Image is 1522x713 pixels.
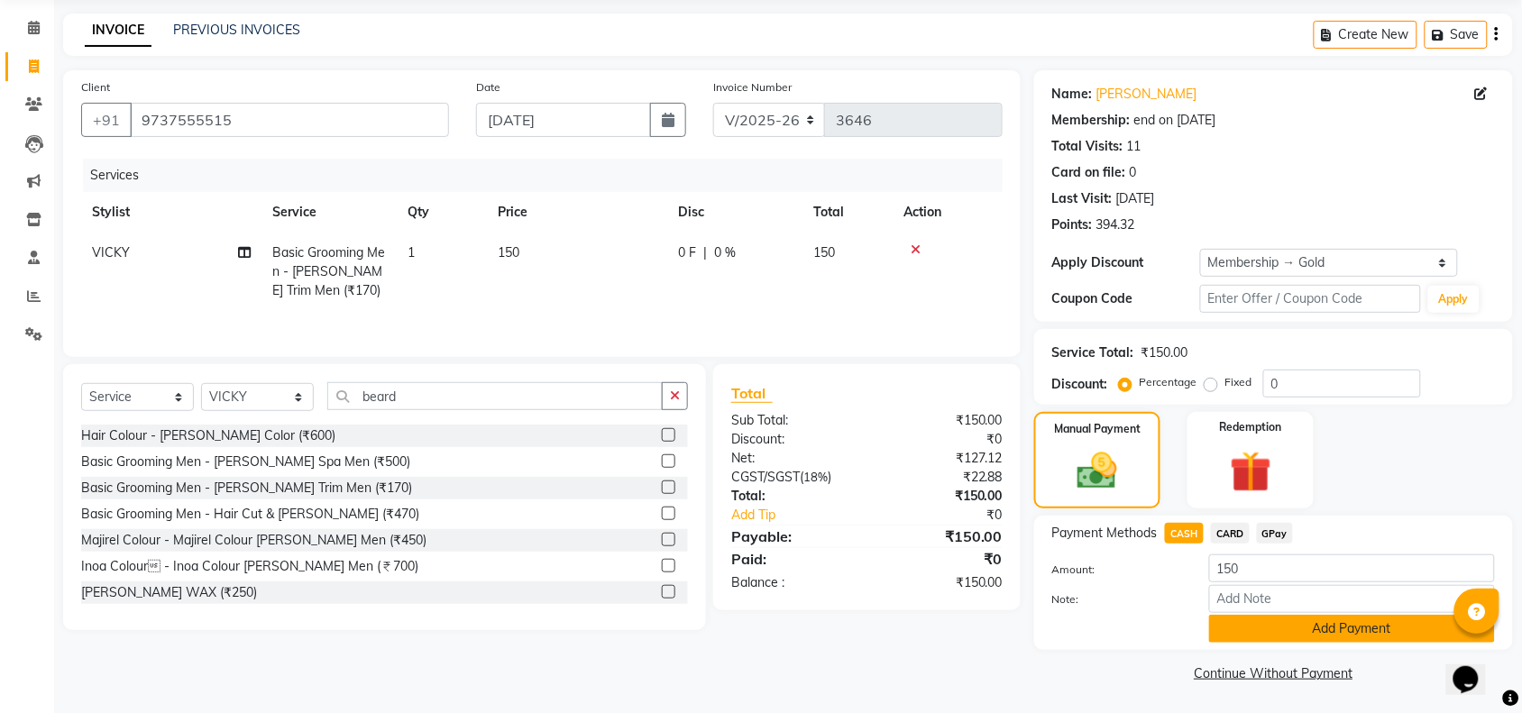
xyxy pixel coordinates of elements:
span: GPay [1257,523,1294,544]
div: Majirel Colour - Majirel Colour [PERSON_NAME] Men (₹450) [81,531,426,550]
div: ₹0 [866,430,1016,449]
div: Net: [718,449,867,468]
a: Continue Without Payment [1038,664,1509,683]
label: Fixed [1225,374,1252,390]
th: Total [802,192,893,233]
th: Price [487,192,667,233]
div: 11 [1127,137,1141,156]
div: ₹127.12 [866,449,1016,468]
div: Sub Total: [718,411,867,430]
div: [PERSON_NAME] WAX (₹250) [81,583,257,602]
a: PREVIOUS INVOICES [173,22,300,38]
span: | [703,243,707,262]
div: Basic Grooming Men - Hair Cut & [PERSON_NAME] (₹470) [81,505,419,524]
div: Coupon Code [1052,289,1200,308]
input: Amount [1209,554,1495,582]
input: Search by Name/Mobile/Email/Code [130,103,449,137]
label: Date [476,79,500,96]
div: ₹0 [892,506,1016,525]
div: Payable: [718,526,867,547]
th: Service [261,192,397,233]
span: 150 [498,244,519,261]
span: CARD [1211,523,1250,544]
label: Percentage [1140,374,1197,390]
div: 0 [1130,163,1137,182]
div: Apply Discount [1052,253,1200,272]
div: Total Visits: [1052,137,1123,156]
button: Create New [1314,21,1417,49]
span: CASH [1165,523,1204,544]
span: Basic Grooming Men - [PERSON_NAME] Trim Men (₹170) [272,244,385,298]
div: Balance : [718,573,867,592]
span: 150 [813,244,835,261]
img: _gift.svg [1217,446,1285,498]
div: Card on file: [1052,163,1126,182]
span: VICKY [92,244,130,261]
a: [PERSON_NAME] [1096,85,1197,104]
div: 394.32 [1096,215,1135,234]
div: ₹150.00 [866,526,1016,547]
button: Save [1425,21,1488,49]
div: ( ) [718,468,867,487]
div: ₹150.00 [866,411,1016,430]
span: 18% [803,470,828,484]
button: +91 [81,103,132,137]
span: Total [731,384,773,403]
th: Stylist [81,192,261,233]
button: Apply [1428,286,1480,313]
div: Discount: [718,430,867,449]
div: Service Total: [1052,343,1134,362]
div: Name: [1052,85,1093,104]
div: Paid: [718,548,867,570]
span: 0 % [714,243,736,262]
div: ₹150.00 [1141,343,1188,362]
label: Client [81,79,110,96]
div: Last Visit: [1052,189,1113,208]
div: Inoa Colour - Inoa Colour [PERSON_NAME] Men (₹700) [81,557,418,576]
div: ₹150.00 [866,487,1016,506]
button: Add Payment [1209,615,1495,643]
div: Membership: [1052,111,1131,130]
iframe: chat widget [1446,641,1504,695]
a: INVOICE [85,14,151,47]
div: Discount: [1052,375,1108,394]
label: Invoice Number [713,79,792,96]
label: Redemption [1220,419,1282,435]
input: Enter Offer / Coupon Code [1200,285,1421,313]
div: Points: [1052,215,1093,234]
div: Services [83,159,1016,192]
div: [DATE] [1116,189,1155,208]
span: Payment Methods [1052,524,1158,543]
label: Note: [1039,591,1196,608]
div: ₹150.00 [866,573,1016,592]
div: ₹22.88 [866,468,1016,487]
span: 0 F [678,243,696,262]
div: ₹0 [866,548,1016,570]
img: _cash.svg [1065,448,1130,494]
label: Manual Payment [1054,421,1141,437]
a: Add Tip [718,506,892,525]
div: Basic Grooming Men - [PERSON_NAME] Trim Men (₹170) [81,479,412,498]
div: Basic Grooming Men - [PERSON_NAME] Spa Men (₹500) [81,452,410,471]
input: Add Note [1209,585,1495,613]
div: Hair Colour - [PERSON_NAME] Color (₹600) [81,426,335,445]
div: Total: [718,487,867,506]
th: Action [893,192,1003,233]
span: CGST/SGST [731,469,800,485]
span: 1 [408,244,415,261]
div: end on [DATE] [1134,111,1216,130]
th: Qty [397,192,487,233]
input: Search or Scan [327,382,663,410]
label: Amount: [1039,562,1196,578]
th: Disc [667,192,802,233]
